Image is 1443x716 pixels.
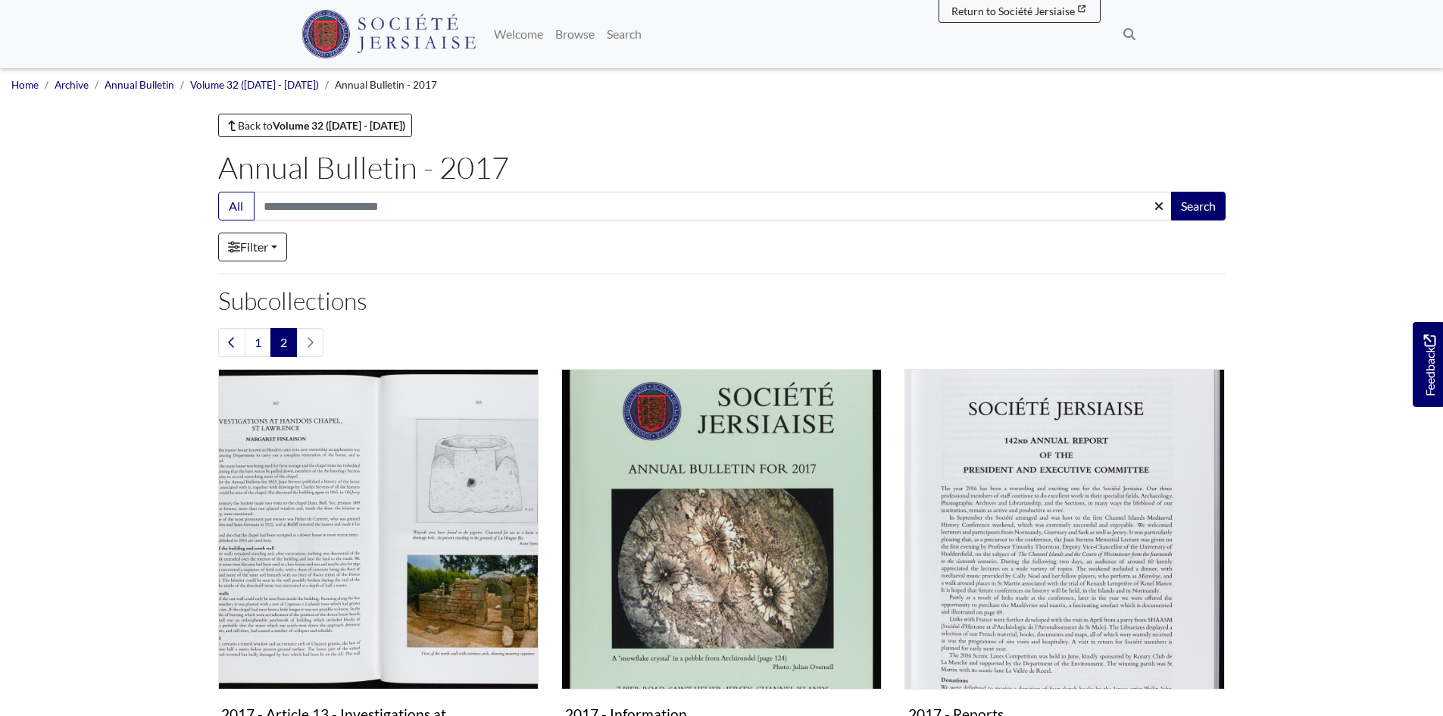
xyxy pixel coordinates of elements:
span: Annual Bulletin - 2017 [335,79,437,91]
button: All [218,192,255,220]
a: Welcome [488,19,549,49]
a: Back toVolume 32 ([DATE] - [DATE]) [218,114,413,137]
a: Would you like to provide feedback? [1413,322,1443,407]
h2: Subcollections [218,286,1226,315]
a: Filter [218,233,287,261]
img: Société Jersiaise [301,10,476,58]
a: Volume 32 ([DATE] - [DATE]) [190,79,319,91]
a: Previous page [218,328,245,357]
span: Feedback [1420,335,1438,396]
a: Société Jersiaise logo [301,6,476,62]
nav: pagination [218,328,1226,357]
span: Return to Société Jersiaise [951,5,1075,17]
img: 2017 - Information [561,369,882,689]
a: Annual Bulletin [105,79,174,91]
a: Goto page 1 [245,328,271,357]
img: 2017 - Reports [904,369,1225,689]
img: 2017 - Article 13 - Investigations at Handois Chapel St Lawrence [218,369,539,689]
a: Archive [55,79,89,91]
a: Home [11,79,39,91]
a: Browse [549,19,601,49]
input: Search this collection... [254,192,1173,220]
span: Goto page 2 [270,328,297,357]
h1: Annual Bulletin - 2017 [218,149,1226,186]
a: Search [601,19,648,49]
strong: Volume 32 ([DATE] - [DATE]) [273,119,405,132]
button: Search [1171,192,1226,220]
